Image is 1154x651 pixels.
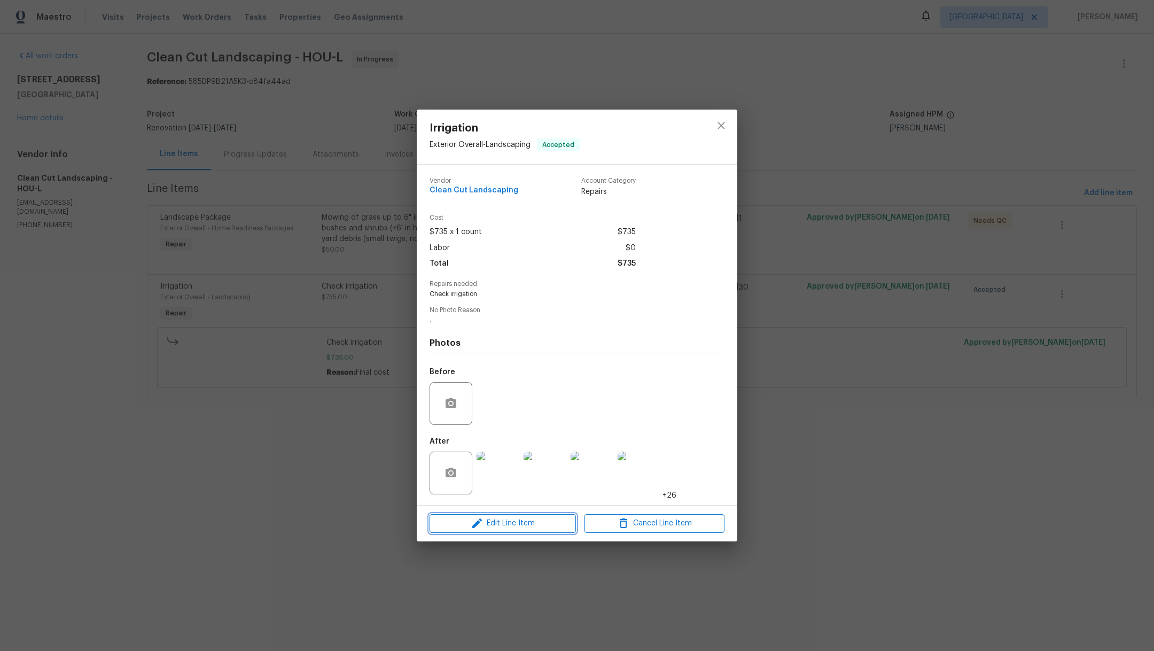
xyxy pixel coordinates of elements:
span: $735 x 1 count [430,224,482,240]
span: Vendor [430,177,518,184]
span: Clean Cut Landscaping [430,187,518,195]
span: Labor [430,241,450,256]
button: close [708,113,734,138]
span: . [430,316,695,325]
span: $735 [618,224,636,240]
span: +26 [662,490,676,501]
span: Account Category [581,177,636,184]
span: Check irrigation [430,290,695,299]
span: Cost [430,214,636,221]
button: Edit Line Item [430,514,576,533]
h4: Photos [430,338,724,348]
h5: Before [430,368,455,376]
span: Edit Line Item [433,517,573,530]
span: $0 [626,241,636,256]
span: Total [430,256,449,272]
h5: After [430,438,449,445]
span: Exterior Overall - Landscaping [430,141,531,149]
span: Accepted [538,139,579,150]
span: Cancel Line Item [588,517,721,530]
button: Cancel Line Item [584,514,724,533]
span: No Photo Reason [430,307,724,314]
span: Irrigation [430,122,580,134]
span: $735 [618,256,636,272]
span: Repairs needed [430,281,724,288]
span: Repairs [581,187,636,197]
